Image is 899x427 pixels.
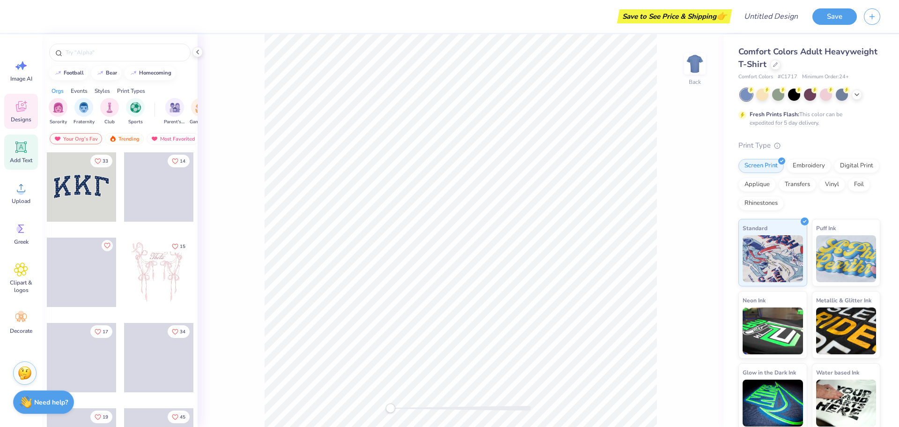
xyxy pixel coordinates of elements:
button: Like [90,325,112,338]
img: trend_line.gif [130,70,137,76]
div: Back [689,78,701,86]
button: Save [812,8,857,25]
div: Digital Print [834,159,879,173]
img: most_fav.gif [151,135,158,142]
div: Events [71,87,88,95]
button: Like [168,155,190,167]
button: Like [168,240,190,253]
button: football [49,66,88,80]
button: Like [168,325,190,338]
span: Sports [128,119,143,126]
div: filter for Club [100,98,119,126]
button: Like [168,411,190,423]
span: 34 [180,330,185,334]
input: Try "Alpha" [65,48,184,57]
span: Game Day [190,119,211,126]
span: Glow in the Dark Ink [743,367,796,377]
img: Neon Ink [743,307,803,354]
span: Clipart & logos [6,279,37,294]
span: Upload [12,197,30,205]
span: Fraternity [74,119,95,126]
button: filter button [164,98,185,126]
span: 👉 [716,10,727,22]
div: filter for Game Day [190,98,211,126]
img: Fraternity Image [79,102,89,113]
strong: Need help? [34,398,68,407]
span: Add Text [10,157,32,164]
img: Sports Image [130,102,141,113]
span: Minimum Order: 24 + [802,73,849,81]
strong: Fresh Prints Flash: [750,111,799,118]
span: Parent's Weekend [164,119,185,126]
span: Club [104,119,115,126]
span: 19 [103,415,108,420]
span: Standard [743,223,767,233]
button: filter button [190,98,211,126]
img: Sorority Image [53,102,64,113]
div: Transfers [779,178,816,192]
span: Designs [11,116,31,123]
div: This color can be expedited for 5 day delivery. [750,110,865,127]
span: Neon Ink [743,295,766,305]
img: Metallic & Glitter Ink [816,307,877,354]
div: Embroidery [787,159,831,173]
span: Comfort Colors Adult Heavyweight T-Shirt [738,46,877,70]
div: Print Type [738,140,880,151]
div: Screen Print [738,159,784,173]
div: Applique [738,178,776,192]
span: Puff Ink [816,223,836,233]
span: Water based Ink [816,367,859,377]
img: Club Image [104,102,115,113]
span: 33 [103,159,108,164]
img: Puff Ink [816,235,877,282]
span: Sorority [50,119,67,126]
div: Print Types [117,87,145,95]
span: Decorate [10,327,32,335]
img: trend_line.gif [96,70,104,76]
span: Image AI [10,75,32,82]
span: 45 [180,415,185,420]
div: Save to See Price & Shipping [619,9,730,23]
button: homecoming [125,66,176,80]
img: Parent's Weekend Image [169,102,180,113]
button: Like [102,240,113,251]
img: Standard [743,235,803,282]
div: Accessibility label [386,404,395,413]
span: 17 [103,330,108,334]
span: Greek [14,238,29,246]
div: Rhinestones [738,196,784,210]
span: # C1717 [778,73,797,81]
button: Like [90,411,112,423]
div: Vinyl [819,178,845,192]
div: football [64,70,84,75]
img: trend_line.gif [54,70,62,76]
div: Trending [105,133,144,144]
span: 15 [180,244,185,249]
img: Water based Ink [816,380,877,427]
div: Most Favorited [147,133,199,144]
div: Your Org's Fav [50,133,102,144]
img: most_fav.gif [54,135,61,142]
div: filter for Fraternity [74,98,95,126]
button: filter button [74,98,95,126]
div: homecoming [139,70,171,75]
button: filter button [49,98,67,126]
button: Like [90,155,112,167]
img: Glow in the Dark Ink [743,380,803,427]
span: 14 [180,159,185,164]
div: bear [106,70,117,75]
div: Styles [95,87,110,95]
div: Foil [848,178,870,192]
span: Metallic & Glitter Ink [816,295,871,305]
div: Orgs [52,87,64,95]
span: Comfort Colors [738,73,773,81]
img: Game Day Image [195,102,206,113]
button: bear [91,66,121,80]
img: trending.gif [109,135,117,142]
button: filter button [126,98,145,126]
button: filter button [100,98,119,126]
div: filter for Parent's Weekend [164,98,185,126]
div: filter for Sorority [49,98,67,126]
input: Untitled Design [737,7,805,26]
img: Back [685,54,704,73]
